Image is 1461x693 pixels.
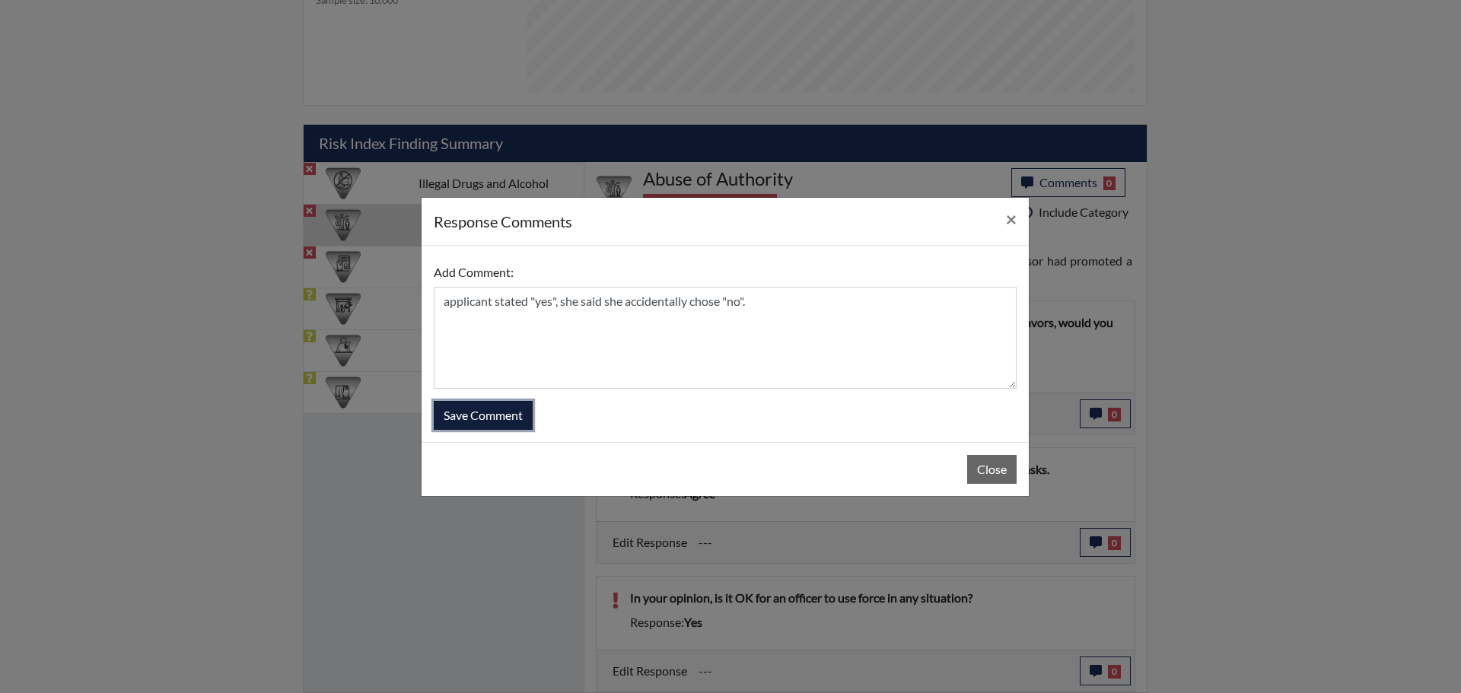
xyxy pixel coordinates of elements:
[434,210,572,233] h5: response Comments
[434,401,533,430] button: Save Comment
[1006,208,1017,230] span: ×
[434,258,514,287] label: Add Comment:
[994,198,1029,240] button: Close
[967,455,1017,484] button: Close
